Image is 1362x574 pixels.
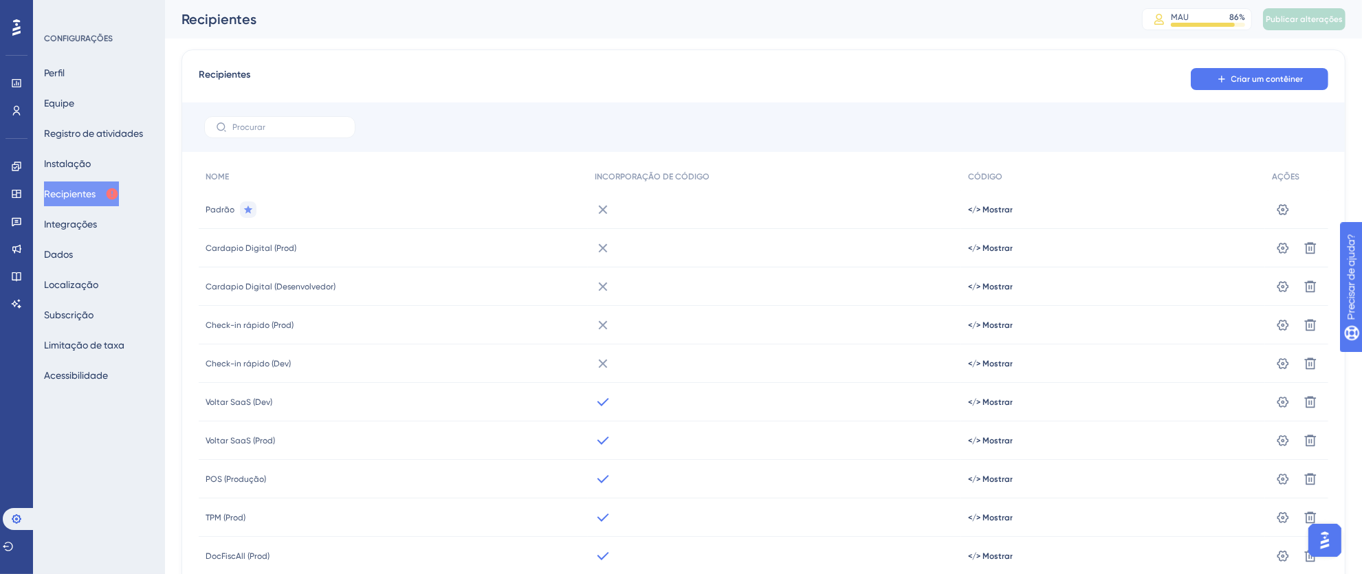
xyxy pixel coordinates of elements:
[206,513,245,522] font: TPM (Prod)
[44,91,74,115] button: Equipe
[32,6,118,16] font: Precisar de ajuda?
[206,436,275,445] font: Voltar SaaS (Prod)
[44,249,73,260] font: Dados
[44,151,91,176] button: Instalação
[968,474,1013,484] font: </> Mostrar
[206,320,294,330] font: Check-in rápido (Prod)
[968,172,1002,181] font: CÓDIGO
[206,397,272,407] font: Voltar SaaS (Dev)
[182,11,256,27] font: Recipientes
[44,67,65,78] font: Perfil
[44,340,124,351] font: Limitação de taxa
[968,512,1013,523] button: </> Mostrar
[1191,68,1328,90] button: Criar um contêiner
[44,279,98,290] font: Localização
[206,474,266,484] font: POS (Produção)
[968,513,1013,522] font: </> Mostrar
[206,205,234,214] font: Padrão
[44,309,94,320] font: Subscrição
[595,172,710,181] font: INCORPORAÇÃO DE CÓDIGO
[44,98,74,109] font: Equipe
[1266,14,1343,24] font: Publicar alterações
[44,128,143,139] font: Registro de atividades
[968,397,1013,408] button: </> Mostrar
[1304,520,1345,561] iframe: Iniciador do Assistente de IA do UserGuiding
[968,320,1013,331] button: </> Mostrar
[44,34,113,43] font: CONFIGURAÇÕES
[968,282,1013,291] font: </> Mostrar
[206,282,336,291] font: Cardapio Digital (Desenvolvedor)
[232,122,344,132] input: Procurar
[44,242,73,267] button: Dados
[968,320,1013,330] font: </> Mostrar
[968,359,1013,368] font: </> Mostrar
[968,551,1013,562] button: </> Mostrar
[44,158,91,169] font: Instalação
[968,397,1013,407] font: </> Mostrar
[206,359,291,368] font: Check-in rápido (Dev)
[44,121,143,146] button: Registro de atividades
[968,205,1013,214] font: </> Mostrar
[199,69,250,80] font: Recipientes
[44,212,97,236] button: Integrações
[968,281,1013,292] button: </> Mostrar
[206,172,229,181] font: NOME
[968,204,1013,215] button: </> Mostrar
[968,436,1013,445] font: </> Mostrar
[44,60,65,85] button: Perfil
[1263,8,1345,30] button: Publicar alterações
[968,551,1013,561] font: </> Mostrar
[968,435,1013,446] button: </> Mostrar
[968,474,1013,485] button: </> Mostrar
[206,243,296,253] font: Cardapio Digital (Prod)
[44,181,119,206] button: Recipientes
[1171,12,1189,22] font: MAU
[968,358,1013,369] button: </> Mostrar
[1229,12,1239,22] font: 86
[44,363,108,388] button: Acessibilidade
[44,219,97,230] font: Integrações
[44,370,108,381] font: Acessibilidade
[1272,172,1299,181] font: AÇÕES
[44,333,124,357] button: Limitação de taxa
[1231,74,1304,84] font: Criar um contêiner
[206,551,270,561] font: DocFiscAll (Prod)
[44,302,94,327] button: Subscrição
[44,188,96,199] font: Recipientes
[968,243,1013,254] button: </> Mostrar
[968,243,1013,253] font: </> Mostrar
[1239,12,1245,22] font: %
[44,272,98,297] button: Localização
